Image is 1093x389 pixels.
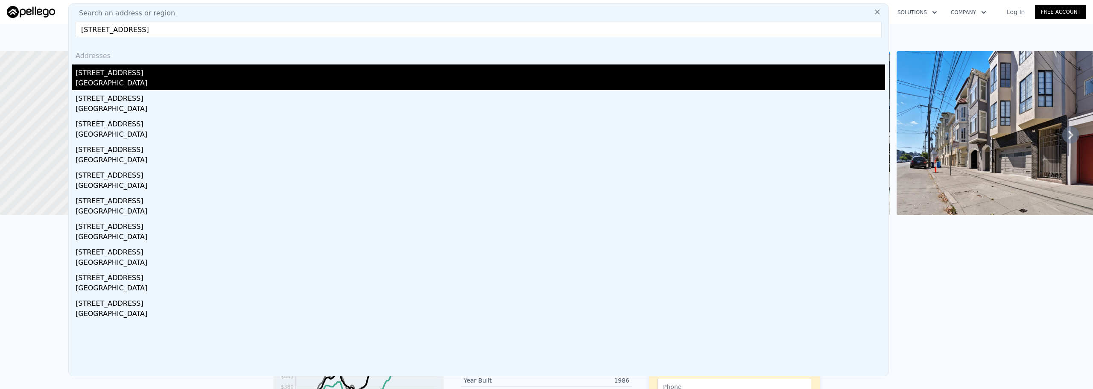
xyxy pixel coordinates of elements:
div: Addresses [72,44,885,64]
div: [GEOGRAPHIC_DATA] [76,206,885,218]
div: [GEOGRAPHIC_DATA] [76,78,885,90]
button: Company [944,5,993,20]
tspan: $445 [281,374,294,380]
img: Pellego [7,6,55,18]
div: [GEOGRAPHIC_DATA] [76,129,885,141]
div: [STREET_ADDRESS] [76,218,885,232]
button: Solutions [891,5,944,20]
span: Search an address or region [72,8,175,18]
div: [GEOGRAPHIC_DATA] [76,257,885,269]
a: Free Account [1035,5,1086,19]
div: [STREET_ADDRESS] [76,244,885,257]
div: 1986 [546,376,629,385]
div: [STREET_ADDRESS] [76,141,885,155]
div: Year Built [464,376,546,385]
div: [GEOGRAPHIC_DATA] [76,309,885,321]
div: [GEOGRAPHIC_DATA] [76,283,885,295]
div: [STREET_ADDRESS] [76,90,885,104]
div: [STREET_ADDRESS] [76,193,885,206]
input: Enter an address, city, region, neighborhood or zip code [76,22,882,37]
a: Log In [997,8,1035,16]
div: [STREET_ADDRESS] [76,295,885,309]
div: [STREET_ADDRESS] [76,116,885,129]
div: [STREET_ADDRESS] [76,269,885,283]
div: [GEOGRAPHIC_DATA] [76,181,885,193]
div: [GEOGRAPHIC_DATA] [76,155,885,167]
div: [STREET_ADDRESS] [76,167,885,181]
div: [STREET_ADDRESS] [76,64,885,78]
div: [GEOGRAPHIC_DATA] [76,104,885,116]
div: [GEOGRAPHIC_DATA] [76,232,885,244]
